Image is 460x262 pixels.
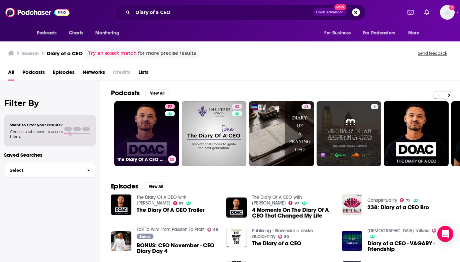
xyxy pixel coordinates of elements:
[32,27,65,39] button: open menu
[137,227,205,232] a: Fail To Win: From Passion To Profit
[138,67,148,81] a: Lists
[324,28,351,38] span: For Business
[5,6,70,19] img: Podchaser - Follow, Share and Rate Podcasts
[173,201,184,205] a: 97
[88,49,137,57] a: Try an exact match
[252,228,313,239] a: Publixing - Slovenské a české audioknihy
[316,11,344,14] span: Open Advanced
[207,228,218,232] a: 46
[111,231,131,252] img: BONUS: CEO November - CEO Diary Day 4
[47,50,83,56] h3: Diary of a CEO
[440,5,455,20] img: User Profile
[179,202,184,205] span: 97
[111,89,140,97] h2: Podcasts
[252,241,301,246] a: The Diary of a CEO
[295,202,299,205] span: 97
[95,28,119,38] span: Monitoring
[139,235,150,239] span: Bonus
[167,104,172,110] span: 97
[371,104,378,109] a: 5
[363,28,395,38] span: For Podcasters
[4,168,82,172] span: Select
[342,231,362,251] img: Diary of a CEO - VAGARY - Friendship
[252,207,334,219] a: 4 Moments On The Diary Of A CEO That Changed My Life
[373,104,376,110] span: 5
[232,104,242,109] a: 42
[400,198,411,202] a: 75
[367,228,429,234] a: Irish Talkers
[137,243,219,254] a: BONUS: CEO November - CEO Diary Day 4
[278,235,289,239] a: 50
[449,5,455,10] svg: Add a profile image
[165,104,175,109] a: 97
[213,228,218,231] span: 46
[235,104,239,110] span: 42
[117,157,165,162] h3: The Diary Of A CEO with [PERSON_NAME]
[114,101,179,166] a: 97The Diary Of A CEO with [PERSON_NAME]
[111,89,169,97] a: PodcastsView All
[114,5,366,20] div: Search podcasts, credits, & more...
[367,198,397,203] a: Conspirituality
[416,50,449,56] button: Send feedback
[138,49,196,57] span: for more precise results
[113,67,130,81] span: Credits
[440,5,455,20] span: Logged in as megcassidy
[144,182,168,190] button: View All
[408,28,420,38] span: More
[405,7,416,18] a: Show notifications dropdown
[111,194,131,215] img: The Diary Of A CEO Trailer
[133,7,313,18] input: Search podcasts, credits, & more...
[367,241,449,252] a: Diary of a CEO - VAGARY - Friendship
[440,5,455,20] button: Show profile menu
[422,7,432,18] a: Show notifications dropdown
[10,123,63,127] span: Want to filter your results?
[432,229,443,233] a: 42
[406,199,411,202] span: 75
[111,182,168,190] a: EpisodesView All
[367,205,429,210] a: 238: Diary of a CEO Bro
[4,152,96,158] p: Saved Searches
[289,201,299,205] a: 97
[252,194,302,206] a: The Diary Of A CEO with Steven Bartlett
[317,101,381,166] a: 5
[91,27,128,39] button: open menu
[437,226,453,242] div: Open Intercom Messenger
[65,27,87,39] a: Charts
[22,50,39,56] h3: Search
[334,4,346,10] span: New
[226,228,247,248] img: The Diary of a CEO
[302,104,311,109] a: 41
[69,28,83,38] span: Charts
[313,8,347,16] button: Open AdvancedNew
[22,67,45,81] a: Podcasts
[342,194,362,215] img: 238: Diary of a CEO Bro
[83,67,105,81] a: Networks
[53,67,75,81] a: Episodes
[359,27,405,39] button: open menu
[10,129,63,139] span: Choose a tab above to access filters.
[137,207,205,213] span: The Diary Of A CEO Trailer
[304,104,309,110] span: 41
[226,198,247,218] img: 4 Moments On The Diary Of A CEO That Changed My Life
[8,67,14,81] a: All
[111,182,138,190] h2: Episodes
[137,194,187,206] a: The Diary Of A CEO with Steven Bartlett
[37,28,56,38] span: Podcasts
[284,235,289,238] span: 50
[4,98,96,108] h2: Filter By
[182,101,247,166] a: 42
